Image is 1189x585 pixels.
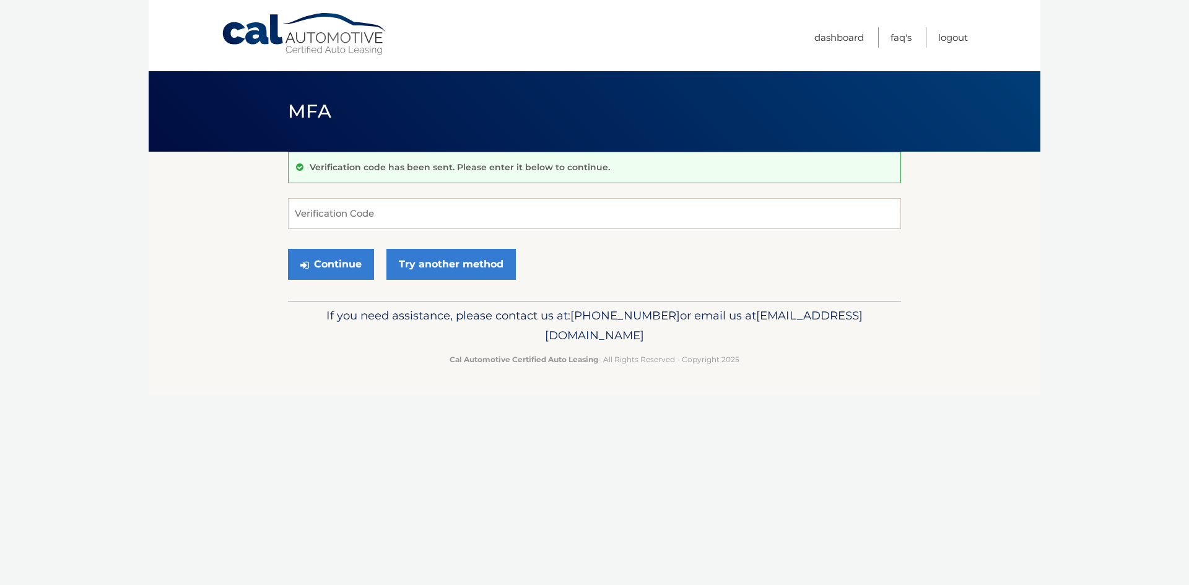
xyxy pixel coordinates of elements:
span: [EMAIL_ADDRESS][DOMAIN_NAME] [545,308,863,342]
button: Continue [288,249,374,280]
input: Verification Code [288,198,901,229]
p: If you need assistance, please contact us at: or email us at [296,306,893,345]
a: Cal Automotive [221,12,388,56]
p: Verification code has been sent. Please enter it below to continue. [310,162,610,173]
span: MFA [288,100,331,123]
a: Try another method [386,249,516,280]
a: Dashboard [814,27,864,48]
a: FAQ's [891,27,912,48]
span: [PHONE_NUMBER] [570,308,680,323]
p: - All Rights Reserved - Copyright 2025 [296,353,893,366]
strong: Cal Automotive Certified Auto Leasing [450,355,598,364]
a: Logout [938,27,968,48]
